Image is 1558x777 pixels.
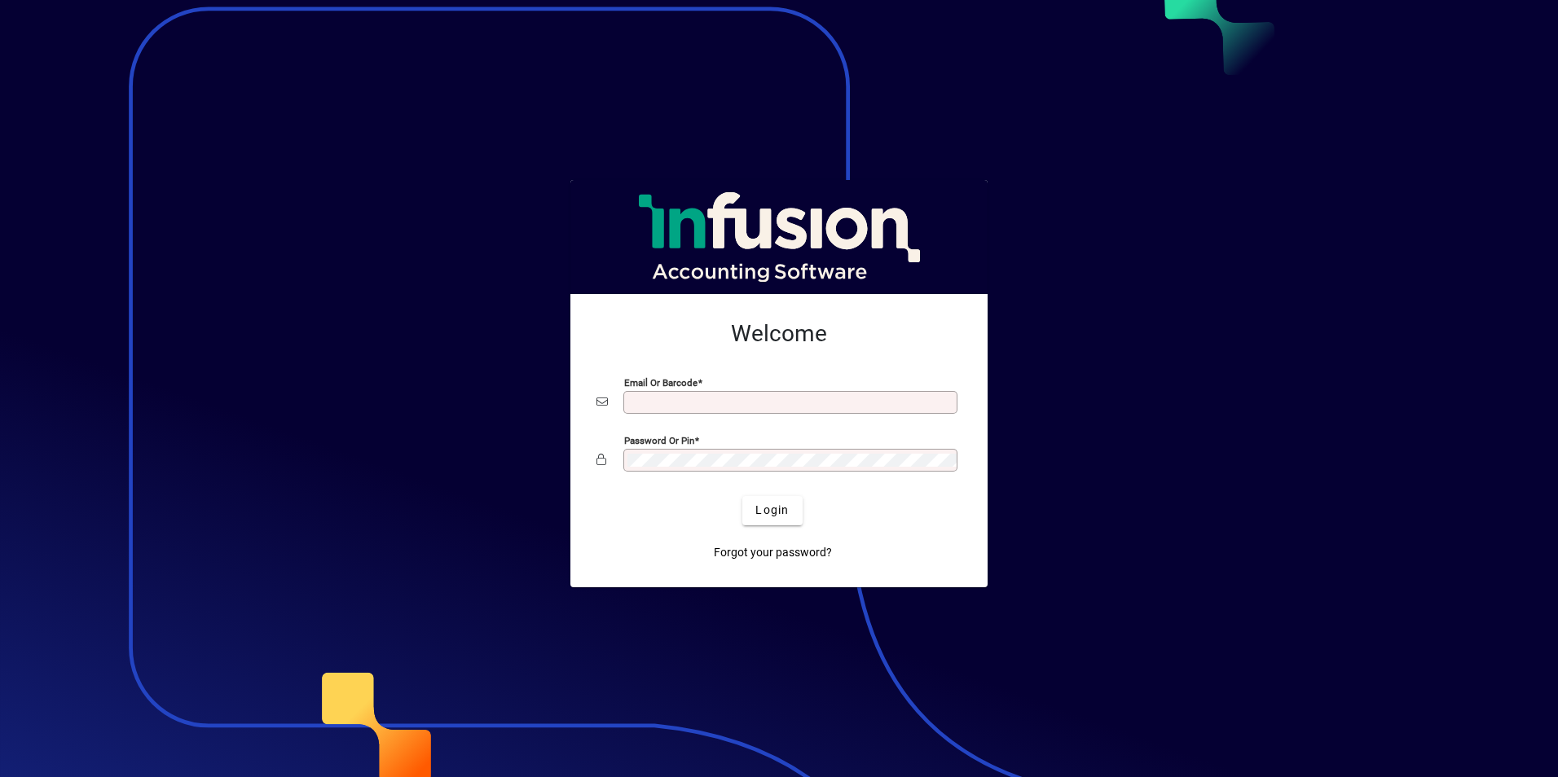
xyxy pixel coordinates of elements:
span: Login [755,502,789,519]
h2: Welcome [596,320,962,348]
mat-label: Password or Pin [624,434,694,446]
button: Login [742,496,802,525]
span: Forgot your password? [714,544,832,561]
a: Forgot your password? [707,538,838,568]
mat-label: Email or Barcode [624,376,698,388]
